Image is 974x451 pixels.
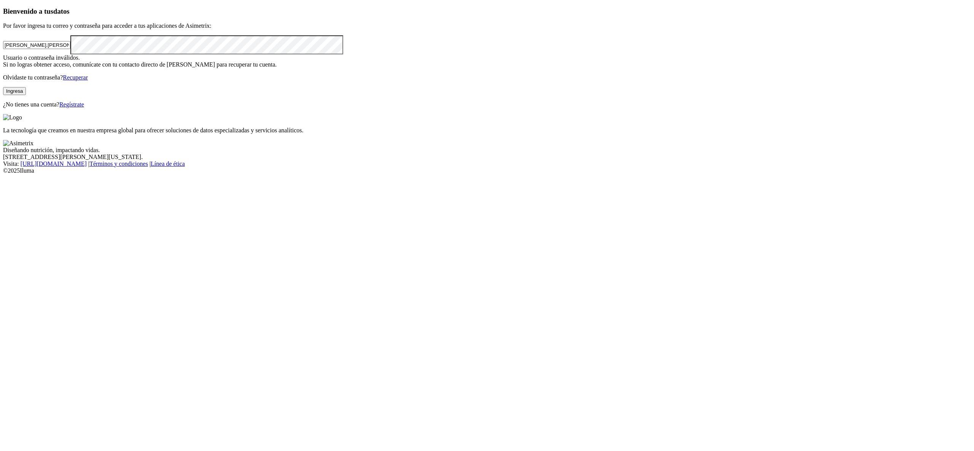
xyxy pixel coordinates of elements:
p: La tecnología que creamos en nuestra empresa global para ofrecer soluciones de datos especializad... [3,127,971,134]
span: datos [53,7,70,15]
button: Ingresa [3,87,26,95]
a: Recuperar [63,74,88,81]
input: Tu correo [3,41,70,49]
img: Logo [3,114,22,121]
div: Visita : | | [3,160,971,167]
div: Diseñando nutrición, impactando vidas. [3,147,971,154]
p: ¿No tienes una cuenta? [3,101,971,108]
p: Por favor ingresa tu correo y contraseña para acceder a tus aplicaciones de Asimetrix: [3,22,971,29]
div: Usuario o contraseña inválidos. Si no logras obtener acceso, comunícate con tu contacto directo d... [3,54,971,68]
a: Términos y condiciones [89,160,148,167]
p: Olvidaste tu contraseña? [3,74,971,81]
h3: Bienvenido a tus [3,7,971,16]
div: [STREET_ADDRESS][PERSON_NAME][US_STATE]. [3,154,971,160]
a: [URL][DOMAIN_NAME] [21,160,87,167]
div: © 2025 Iluma [3,167,971,174]
a: Línea de ética [151,160,185,167]
a: Regístrate [59,101,84,108]
img: Asimetrix [3,140,33,147]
